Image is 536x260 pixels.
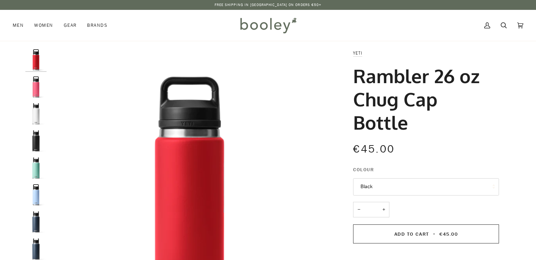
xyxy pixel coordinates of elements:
[215,2,322,8] p: Free Shipping in [GEOGRAPHIC_DATA] on Orders €50+
[25,76,47,98] img: Rambler 26 oz Chug Cap Bottle
[353,178,499,196] button: Black
[378,202,389,218] button: +
[82,10,113,41] a: Brands
[25,103,47,124] img: Yeti Rambler 26 oz Chug Cap Bottle White - Booley Galway
[353,166,374,173] span: Colour
[64,22,77,29] span: Gear
[25,130,47,151] img: Yeti Rambler 26 oz Chug Cap Bottle Black - Booley Galway
[353,202,389,218] input: Quantity
[13,22,24,29] span: Men
[353,50,362,56] a: YETI
[25,49,47,70] img: Rambler 26 oz Chug Cap Bottle
[58,10,82,41] a: Gear
[439,231,458,237] span: €45.00
[394,231,429,237] span: Add to Cart
[87,22,107,29] span: Brands
[353,202,364,218] button: −
[25,211,47,233] img: Yeti Rambler 26 oz Chug Cap Bottle Navy - Booley Galway
[29,10,58,41] a: Women
[25,184,47,205] img: Yeti Rambler 26 oz Chug Cap Bottle Big Sky Blue - Booley Galway
[25,157,47,179] img: Yeti Rambler 26 oz Chug Cap Bottle Sea Foam - Booley Galway
[34,22,53,29] span: Women
[237,15,299,36] img: Booley
[353,224,499,243] button: Add to Cart • €45.00
[353,142,395,156] span: €45.00
[13,10,29,41] a: Men
[25,239,47,260] img: Rambler 26 oz Chug Cap Bottle
[353,64,494,134] h1: Rambler 26 oz Chug Cap Bottle
[431,231,438,237] span: •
